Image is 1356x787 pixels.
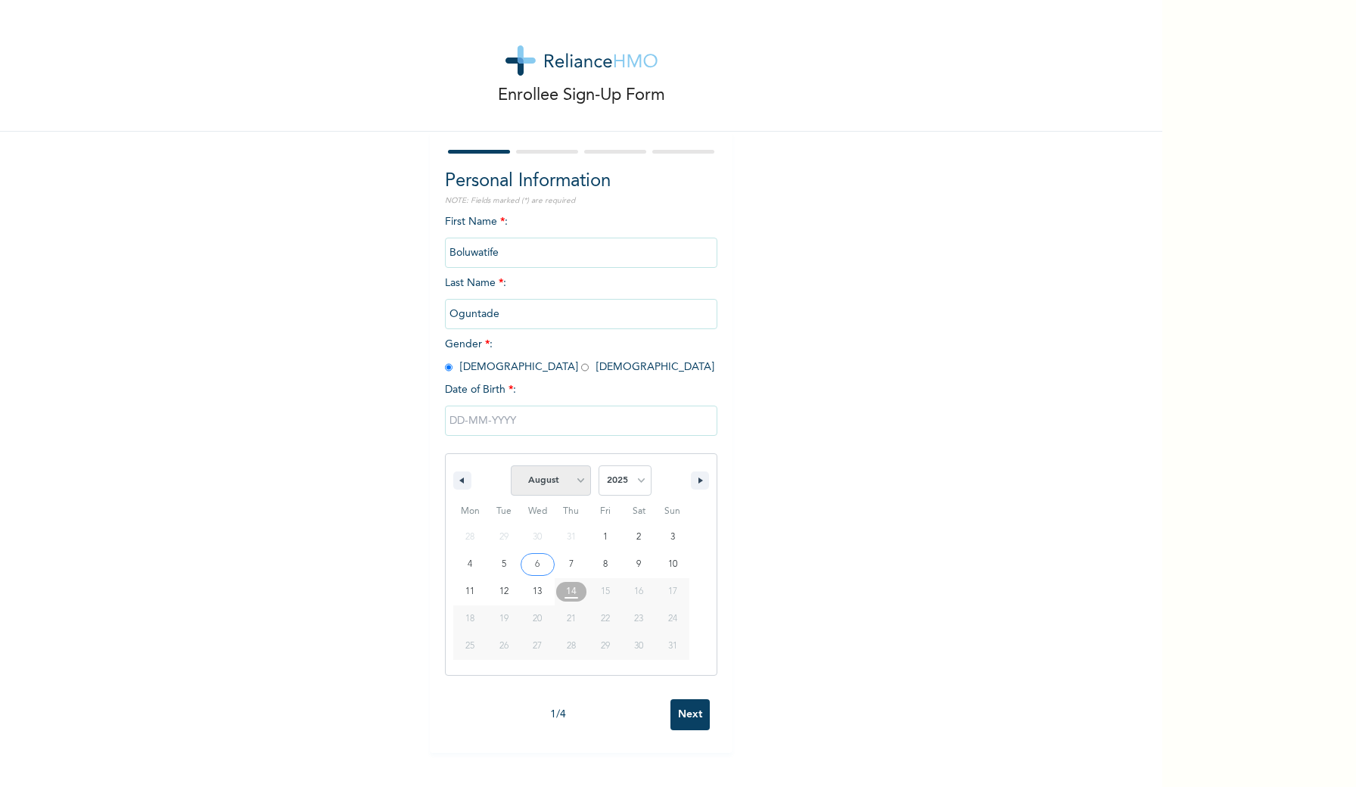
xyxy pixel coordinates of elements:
p: NOTE: Fields marked (*) are required [445,195,717,207]
button: 18 [453,605,487,633]
button: 27 [521,633,555,660]
button: 16 [622,578,656,605]
span: Tue [487,499,521,524]
span: Wed [521,499,555,524]
button: 23 [622,605,656,633]
button: 15 [588,578,622,605]
span: 16 [634,578,643,605]
span: Last Name : [445,278,717,319]
span: 20 [533,605,542,633]
button: 7 [555,551,589,578]
button: 21 [555,605,589,633]
button: 22 [588,605,622,633]
span: 3 [670,524,675,551]
span: 7 [569,551,574,578]
button: 1 [588,524,622,551]
span: 19 [499,605,508,633]
span: Thu [555,499,589,524]
div: 1 / 4 [445,707,670,723]
input: Enter your first name [445,238,717,268]
span: 27 [533,633,542,660]
button: 12 [487,578,521,605]
button: 26 [487,633,521,660]
button: 24 [655,605,689,633]
button: 20 [521,605,555,633]
button: 29 [588,633,622,660]
span: Sat [622,499,656,524]
span: First Name : [445,216,717,258]
button: 25 [453,633,487,660]
img: logo [505,45,658,76]
span: 2 [636,524,641,551]
button: 13 [521,578,555,605]
button: 5 [487,551,521,578]
h2: Personal Information [445,168,717,195]
span: 13 [533,578,542,605]
span: 4 [468,551,472,578]
button: 10 [655,551,689,578]
span: Sun [655,499,689,524]
span: 28 [567,633,576,660]
span: 6 [535,551,540,578]
input: Enter your last name [445,299,717,329]
span: 25 [465,633,474,660]
button: 3 [655,524,689,551]
p: Enrollee Sign-Up Form [498,83,665,108]
span: Fri [588,499,622,524]
span: Date of Birth : [445,382,516,398]
input: Next [670,699,710,730]
button: 19 [487,605,521,633]
span: Gender : [DEMOGRAPHIC_DATA] [DEMOGRAPHIC_DATA] [445,339,714,372]
button: 28 [555,633,589,660]
button: 4 [453,551,487,578]
button: 8 [588,551,622,578]
span: 11 [465,578,474,605]
span: 8 [603,551,608,578]
button: 9 [622,551,656,578]
span: 18 [465,605,474,633]
button: 6 [521,551,555,578]
button: 30 [622,633,656,660]
span: 17 [668,578,677,605]
span: 24 [668,605,677,633]
button: 31 [655,633,689,660]
span: 12 [499,578,508,605]
span: Mon [453,499,487,524]
span: 23 [634,605,643,633]
span: 10 [668,551,677,578]
span: 29 [601,633,610,660]
span: 31 [668,633,677,660]
span: 15 [601,578,610,605]
button: 17 [655,578,689,605]
span: 22 [601,605,610,633]
button: 14 [555,578,589,605]
input: DD-MM-YYYY [445,406,717,436]
span: 14 [566,578,577,605]
button: 11 [453,578,487,605]
span: 5 [502,551,506,578]
span: 9 [636,551,641,578]
button: 2 [622,524,656,551]
span: 21 [567,605,576,633]
span: 26 [499,633,508,660]
span: 1 [603,524,608,551]
span: 30 [634,633,643,660]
